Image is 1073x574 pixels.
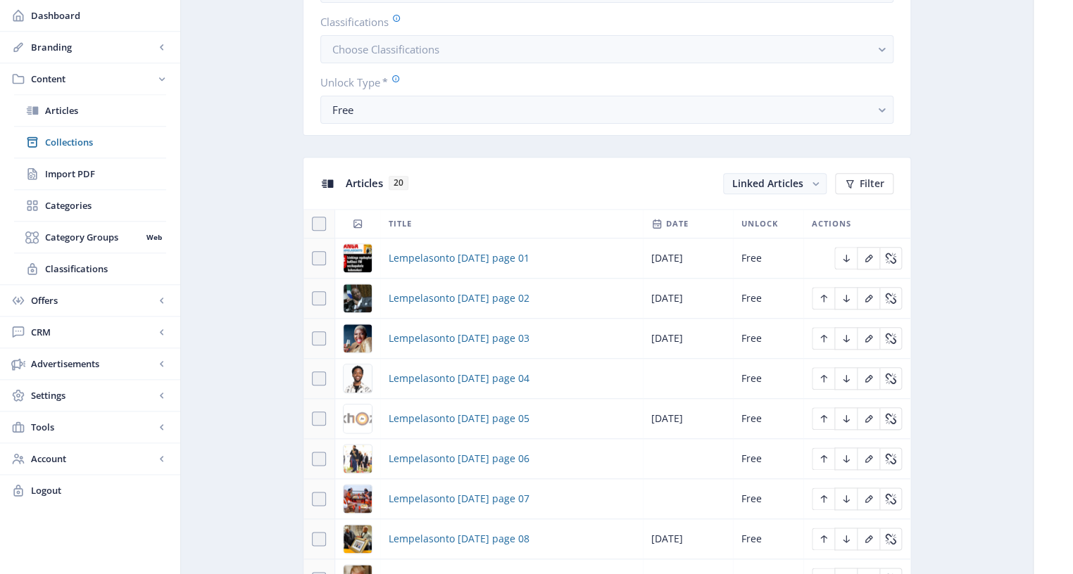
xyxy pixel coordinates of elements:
[389,176,408,190] span: 20
[45,135,166,149] span: Collections
[31,40,155,54] span: Branding
[741,215,778,232] span: Unlock
[733,359,803,399] td: Free
[344,284,372,312] img: 694debfb-1421-4aaf-bc1c-c6f8b9c93c1f.png
[834,411,857,424] a: Edit page
[389,490,529,507] a: Lempelasonto [DATE] page 07
[344,485,372,513] img: 53cc7a4a-3756-4eb4-8b7d-ae285545beec.png
[835,173,893,194] button: Filter
[320,35,893,63] button: Choose Classifications
[31,325,155,339] span: CRM
[732,177,803,190] span: Linked Articles
[344,364,372,393] img: 993c760a-e48f-491f-9ce0-3e5b26438f0b.png
[344,445,372,473] img: 72a1d1d1-aa96-4979-abda-614500c98aa7.png
[389,410,529,427] a: Lempelasonto [DATE] page 05
[733,439,803,479] td: Free
[320,96,893,124] button: Free
[812,291,834,304] a: Edit page
[857,491,879,504] a: Edit page
[31,357,155,371] span: Advertisements
[879,331,902,344] a: Edit page
[733,279,803,319] td: Free
[733,519,803,559] td: Free
[860,178,884,189] span: Filter
[31,293,155,307] span: Offers
[812,411,834,424] a: Edit page
[834,291,857,304] a: Edit page
[834,451,857,464] a: Edit page
[834,371,857,384] a: Edit page
[643,519,733,559] td: [DATE]
[857,250,879,264] a: Edit page
[31,483,169,497] span: Logout
[346,176,383,190] span: Articles
[643,399,733,439] td: [DATE]
[14,222,166,253] a: Category GroupsWeb
[14,95,166,126] a: Articles
[389,370,529,387] a: Lempelasonto [DATE] page 04
[344,244,372,272] img: 88a629e6-f2c5-46b8-aa7d-6b077970be4d.png
[45,167,166,181] span: Import PDF
[812,451,834,464] a: Edit page
[857,331,879,344] a: Edit page
[389,450,529,467] a: Lempelasonto [DATE] page 06
[879,291,902,304] a: Edit page
[45,262,166,276] span: Classifications
[857,371,879,384] a: Edit page
[332,42,439,56] span: Choose Classifications
[812,215,851,232] span: Actions
[733,399,803,439] td: Free
[879,371,902,384] a: Edit page
[812,371,834,384] a: Edit page
[834,491,857,504] a: Edit page
[857,451,879,464] a: Edit page
[14,158,166,189] a: Import PDF
[31,452,155,466] span: Account
[31,8,169,23] span: Dashboard
[45,103,166,117] span: Articles
[344,324,372,352] img: 858bd325-7e53-4f10-ba6c-8ce030fa014c.png
[320,14,882,30] label: Classifications
[31,72,155,86] span: Content
[389,250,529,267] a: Lempelasonto [DATE] page 01
[389,215,412,232] span: Title
[812,491,834,504] a: Edit page
[344,525,372,553] img: 2edf663a-c821-47dc-ba60-31025914ab12.png
[389,330,529,347] a: Lempelasonto [DATE] page 03
[643,279,733,319] td: [DATE]
[723,173,827,194] button: Linked Articles
[14,190,166,221] a: Categories
[666,215,689,232] span: Date
[643,238,733,279] td: [DATE]
[857,411,879,424] a: Edit page
[14,127,166,158] a: Collections
[643,319,733,359] td: [DATE]
[733,238,803,279] td: Free
[834,250,857,264] a: Edit page
[45,198,166,212] span: Categories
[142,230,166,244] nb-badge: Web
[879,411,902,424] a: Edit page
[812,331,834,344] a: Edit page
[733,319,803,359] td: Free
[857,291,879,304] a: Edit page
[332,101,870,118] div: Free
[31,388,155,402] span: Settings
[733,479,803,519] td: Free
[834,331,857,344] a: Edit page
[320,75,882,90] label: Unlock Type
[344,404,372,433] img: c23d00da-5006-4c17-8508-c791a2f7f7dc.png
[879,250,902,264] a: Edit page
[879,451,902,464] a: Edit page
[45,230,142,244] span: Category Groups
[389,290,529,307] span: Lempelasonto [DATE] page 02
[879,491,902,504] a: Edit page
[14,253,166,284] a: Classifications
[31,420,155,434] span: Tools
